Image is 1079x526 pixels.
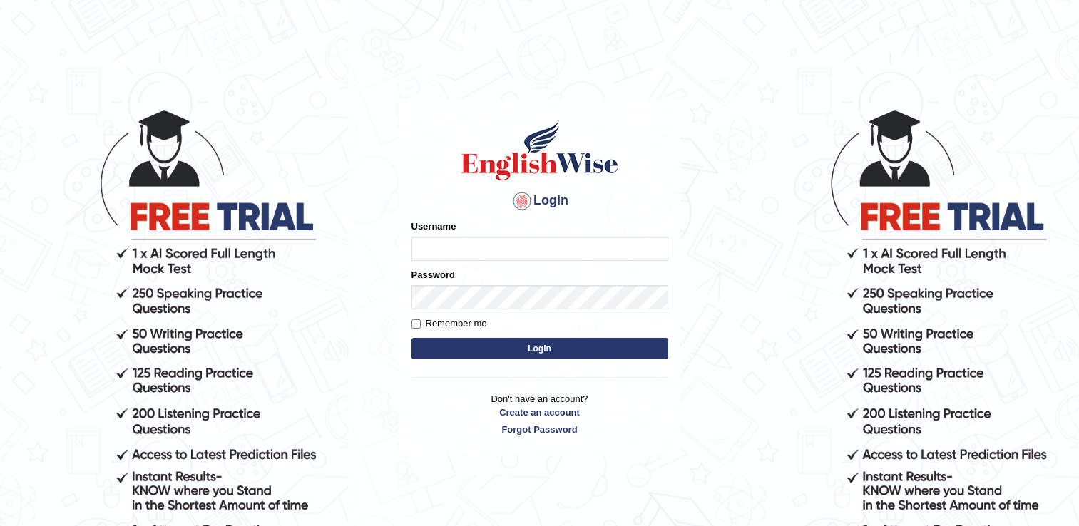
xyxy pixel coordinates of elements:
p: Don't have an account? [411,392,668,436]
button: Login [411,338,668,359]
img: Logo of English Wise sign in for intelligent practice with AI [459,118,621,182]
a: Create an account [411,406,668,419]
label: Remember me [411,316,487,331]
input: Remember me [411,319,421,329]
label: Password [411,268,455,282]
h4: Login [411,190,668,212]
label: Username [411,220,456,233]
a: Forgot Password [411,423,668,436]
